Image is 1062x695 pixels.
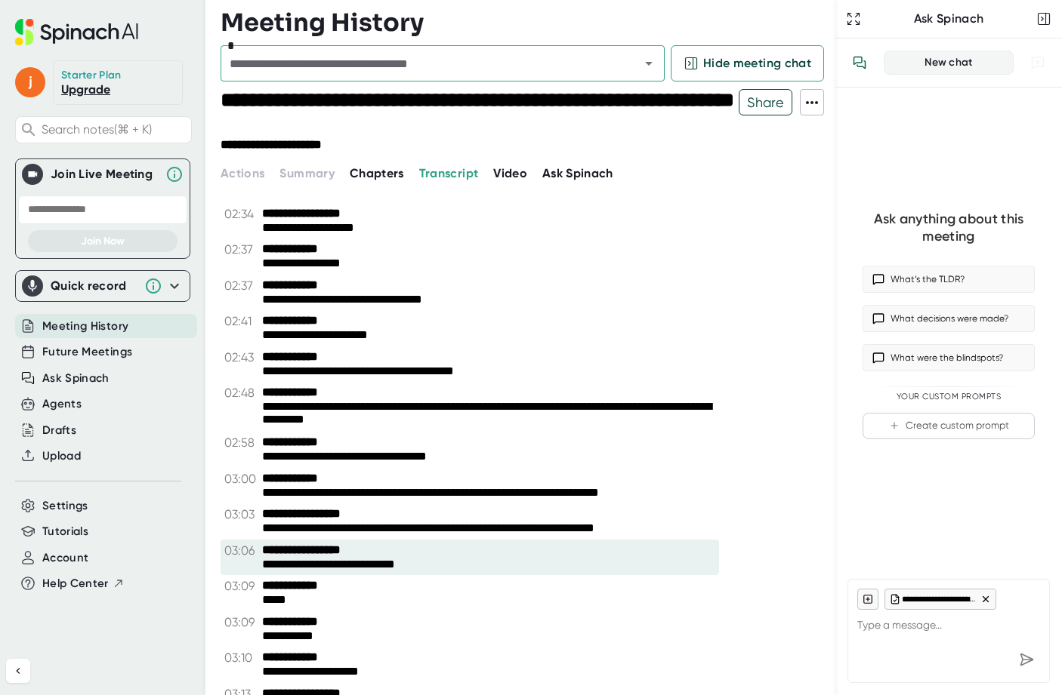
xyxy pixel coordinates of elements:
span: 02:41 [224,314,258,328]
button: Meeting History [42,318,128,335]
div: Ask anything about this meeting [863,211,1035,244]
button: Actions [221,165,264,183]
span: 03:00 [224,472,258,486]
span: Search notes (⌘ + K) [42,122,187,137]
button: Upload [42,447,81,465]
button: Open [638,53,659,74]
button: Agents [42,395,82,413]
span: 02:58 [224,435,258,450]
span: 02:34 [224,207,258,221]
span: 03:06 [224,543,258,558]
div: Join Live Meeting [51,167,158,182]
span: Share [739,89,792,115]
span: Summary [279,166,334,180]
button: Create custom prompt [863,413,1035,439]
div: Starter Plan [61,69,122,82]
button: Ask Spinach [42,370,110,387]
div: Ask Spinach [864,11,1033,26]
span: 02:48 [224,386,258,400]
button: Future Meetings [42,343,132,361]
div: Your Custom Prompts [863,392,1035,402]
button: What were the blindspots? [863,344,1035,371]
button: Ask Spinach [542,165,613,183]
img: Join Live Meeting [25,167,40,182]
span: j [15,67,45,97]
button: Hide meeting chat [671,45,824,81]
div: Quick record [51,278,137,294]
span: 03:09 [224,579,258,593]
span: Transcript [419,166,479,180]
button: View conversation history [844,48,875,78]
div: Send message [1013,646,1040,673]
button: Expand to Ask Spinach page [843,8,864,29]
span: 02:37 [224,242,258,257]
span: Video [493,166,527,180]
span: 03:09 [224,615,258,629]
span: Hide meeting chat [703,54,811,72]
button: Account [42,549,88,567]
h3: Meeting History [221,8,424,37]
span: 03:03 [224,507,258,521]
div: Join Live MeetingJoin Live Meeting [22,159,184,189]
button: Help Center [42,575,125,592]
button: Video [493,165,527,183]
button: What’s the TLDR? [863,266,1035,293]
span: Actions [221,166,264,180]
a: Upgrade [61,82,110,97]
button: Join Now [28,230,178,252]
div: Quick record [22,271,184,301]
button: Drafts [42,422,76,439]
button: Close conversation sidebar [1033,8,1054,29]
div: New chat [894,56,1004,69]
button: Settings [42,497,88,515]
button: Summary [279,165,334,183]
button: Transcript [419,165,479,183]
span: Chapters [350,166,404,180]
span: 02:37 [224,278,258,293]
button: Chapters [350,165,404,183]
button: Collapse sidebar [6,659,30,683]
span: 02:43 [224,350,258,364]
button: Tutorials [42,523,88,540]
span: Ask Spinach [542,166,613,180]
span: Help Center [42,575,109,592]
span: Join Now [81,235,125,248]
span: 03:10 [224,650,258,665]
button: Share [739,89,792,115]
button: What decisions were made? [863,305,1035,332]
